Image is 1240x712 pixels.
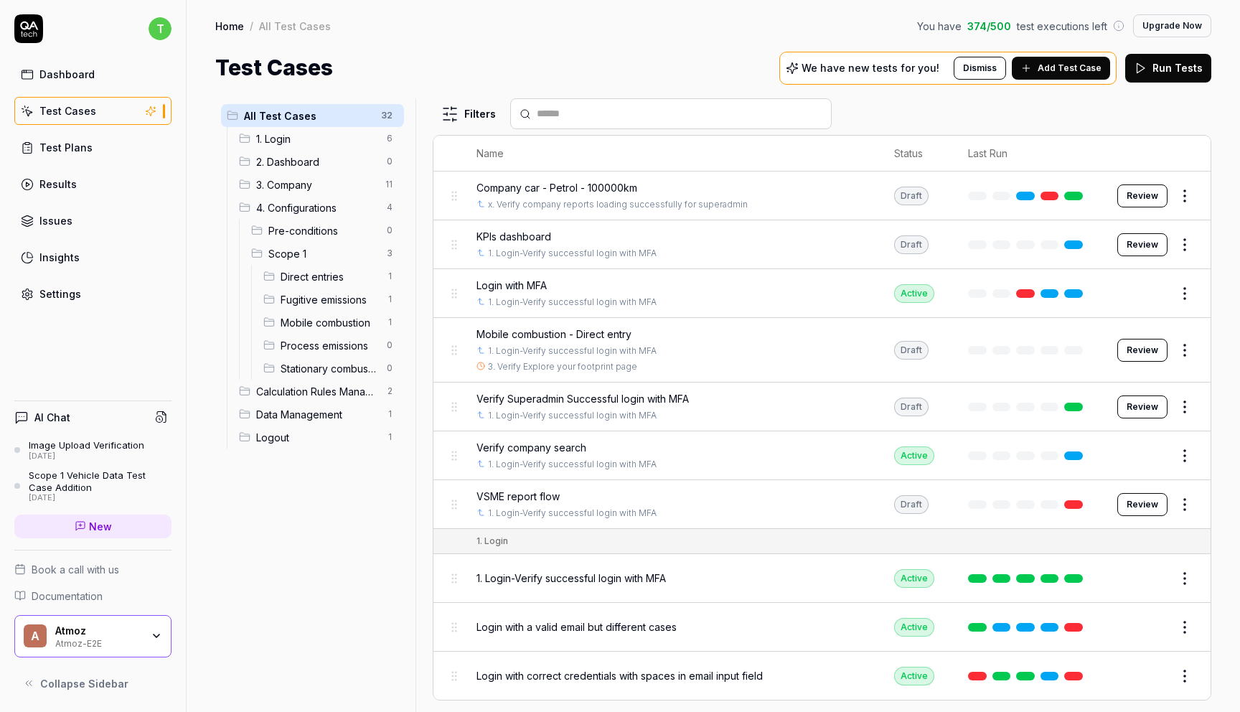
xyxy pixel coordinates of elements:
span: Direct entries [281,269,378,284]
div: Drag to reorder4. Configurations4 [233,196,404,219]
div: 1. Login [476,535,508,548]
div: Drag to reorderProcess emissions0 [258,334,404,357]
span: Login with MFA [476,278,547,293]
span: 0 [381,222,398,239]
button: Review [1117,493,1168,516]
a: Dashboard [14,60,172,88]
button: t [149,14,172,43]
span: Verify Superadmin Successful login with MFA [476,391,689,406]
h1: Test Cases [215,52,333,84]
tr: Company car - Petrol - 100000kmx. Verify company reports loading successfully for superadminDraft... [433,172,1211,220]
span: 1 [381,428,398,446]
button: Review [1117,233,1168,256]
th: Last Run [954,136,1103,172]
span: Mobile combustion - Direct entry [476,327,631,342]
a: Book a call with us [14,562,172,577]
a: 1. Login-Verify successful login with MFA [488,296,657,309]
a: 3. Verify Explore your footprint page [488,360,637,373]
div: Atmoz [55,624,141,637]
div: Results [39,177,77,192]
div: Drag to reorderLogout1 [233,426,404,449]
th: Name [462,136,880,172]
div: Draft [894,495,929,514]
div: Settings [39,286,81,301]
span: Fugitive emissions [281,292,378,307]
div: Drag to reorderCalculation Rules Management2 [233,380,404,403]
span: Calculation Rules Management [256,384,378,399]
span: 4. Configurations [256,200,378,215]
p: We have new tests for you! [802,63,939,73]
button: Review [1117,339,1168,362]
span: 4 [381,199,398,216]
a: Insights [14,243,172,271]
span: 1 [381,268,398,285]
div: Drag to reorder1. Login6 [233,127,404,150]
a: 1. Login-Verify successful login with MFA [488,247,657,260]
span: Stationary combustion [281,361,378,376]
a: 1. Login-Verify successful login with MFA [488,409,657,422]
div: Drag to reorderFugitive emissions1 [258,288,404,311]
span: Documentation [32,589,103,604]
span: 11 [380,176,398,193]
span: 1 [381,406,398,423]
div: Active [894,618,934,637]
span: 0 [381,153,398,170]
span: Pre-conditions [268,223,378,238]
span: A [24,624,47,647]
a: Results [14,170,172,198]
span: 0 [381,337,398,354]
div: Active [894,569,934,588]
span: 374 / 500 [967,19,1011,34]
a: Home [215,19,244,33]
div: Image Upload Verification [29,439,144,451]
div: Test Cases [39,103,96,118]
div: Draft [894,398,929,416]
a: 1. Login-Verify successful login with MFA [488,345,657,357]
a: Issues [14,207,172,235]
a: Scope 1 Vehicle Data Test Case Addition[DATE] [14,469,172,502]
div: All Test Cases [259,19,331,33]
h4: AI Chat [34,410,70,425]
span: test executions left [1017,19,1107,34]
div: Dashboard [39,67,95,82]
span: 1 [381,291,398,308]
a: 1. Login-Verify successful login with MFA [488,458,657,471]
span: 2 [381,383,398,400]
div: Active [894,446,934,465]
div: Drag to reorder2. Dashboard0 [233,150,404,173]
div: Scope 1 Vehicle Data Test Case Addition [29,469,172,493]
button: Run Tests [1125,54,1211,83]
div: Draft [894,235,929,254]
tr: Login with correct credentials with spaces in email input fieldActive [433,652,1211,701]
span: New [89,519,112,534]
span: VSME report flow [476,489,560,504]
div: Draft [894,341,929,360]
div: Test Plans [39,140,93,155]
span: 6 [381,130,398,147]
div: Drag to reorderData Management1 [233,403,404,426]
a: x. Verify company reports loading successfully for superadmin [488,198,748,211]
span: You have [917,19,962,34]
div: Draft [894,187,929,205]
button: Dismiss [954,57,1006,80]
div: Atmoz-E2E [55,637,141,648]
a: New [14,515,172,538]
span: Collapse Sidebar [40,676,128,691]
span: Mobile combustion [281,315,378,330]
div: Drag to reorderDirect entries1 [258,265,404,288]
span: Login with a valid email but different cases [476,619,677,634]
div: Insights [39,250,80,265]
tr: Verify company search1. Login-Verify successful login with MFAActive [433,431,1211,480]
a: Review [1117,184,1168,207]
span: 32 [375,107,398,124]
a: 1. Login-Verify successful login with MFA [488,507,657,520]
tr: KPIs dashboard1. Login-Verify successful login with MFADraftReview [433,220,1211,269]
div: Drag to reorderPre-conditions0 [245,219,404,242]
span: 3 [381,245,398,262]
div: [DATE] [29,451,144,462]
tr: Login with a valid email but different casesActive [433,603,1211,652]
button: Review [1117,395,1168,418]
